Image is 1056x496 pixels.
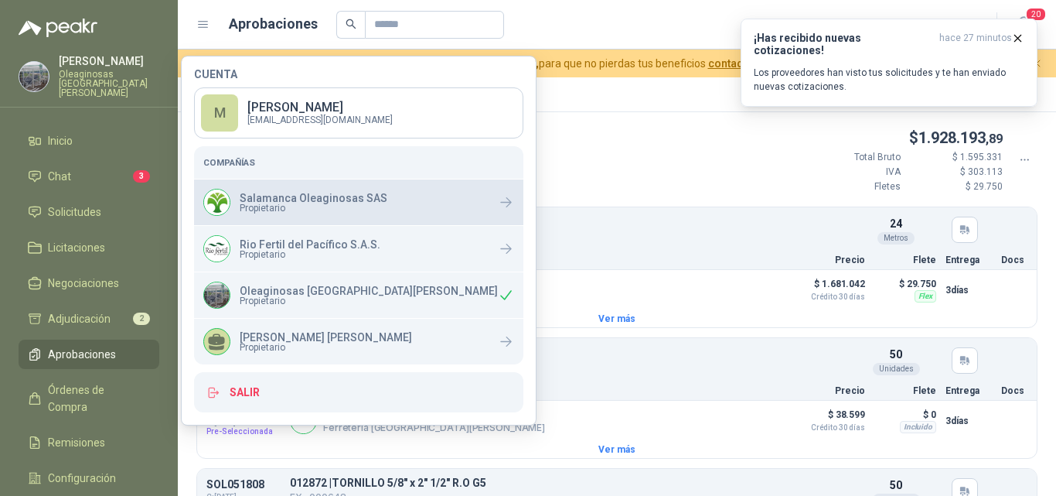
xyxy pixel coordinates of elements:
p: Precio [788,255,865,265]
p: Precio [788,386,865,395]
p: [PERSON_NAME] [247,101,393,114]
span: Solicitudes [48,204,101,221]
button: Ver más [197,441,1037,458]
p: $ 29.750 [874,275,936,293]
a: Aprobaciones [19,340,159,369]
p: $ 1.681.042 [788,275,865,301]
span: 1.928.193 [918,128,1003,147]
a: Órdenes de Compra [19,375,159,422]
p: Docs [1001,386,1027,395]
h3: ¡Has recibido nuevas cotizaciones! [754,32,933,56]
span: Adjudicación [48,310,111,327]
p: Fletes [808,180,901,194]
a: Licitaciones [19,233,159,262]
a: Adjudicación2 [19,304,159,334]
span: Crédito 30 días [788,293,865,301]
span: Propietario [240,204,387,213]
span: Propietario [240,250,380,259]
span: Crédito 30 días [788,424,865,432]
span: Licitaciones [48,239,105,256]
span: Remisiones [48,434,105,451]
span: Inicio [48,132,73,149]
p: 3 días [945,412,992,430]
p: Los proveedores han visto tus solicitudes y te han enviado nuevas cotizaciones. [754,66,1024,94]
a: contacta a un asesor [708,57,814,70]
span: 20 [1025,7,1047,22]
a: Inicio [19,126,159,156]
p: 50 [890,346,902,363]
p: 3 días [945,281,992,299]
a: [PERSON_NAME] [PERSON_NAME]Propietario [194,319,523,364]
p: 012872 | TORNILLO 5/8" x 2" 1/2" R.O G5 [290,477,486,489]
p: Ferretería [GEOGRAPHIC_DATA][PERSON_NAME] [323,422,545,433]
div: Unidades [873,363,920,375]
p: Flete [874,255,936,265]
div: M [201,94,238,132]
p: Oleaginosas [GEOGRAPHIC_DATA][PERSON_NAME] [240,286,498,296]
p: Entrega [945,255,992,265]
p: [PERSON_NAME] [59,56,159,67]
p: Rio Fertil del Pacífico S.A.S. [240,239,380,250]
span: Pre-Seleccionada [206,427,281,436]
button: 20 [1010,11,1037,39]
p: Salamanca Oleaginosas SAS [240,193,387,204]
span: Propietario [240,296,498,306]
span: 2 [133,313,150,325]
img: Company Logo [204,282,230,308]
h1: Aprobaciones [229,13,318,35]
a: Solicitudes [19,197,159,227]
button: Salir [194,372,523,412]
p: Entrega [945,386,992,395]
p: $ [808,126,1003,150]
h4: Cuenta [194,69,523,80]
img: Company Logo [204,190,230,215]
img: Logo peakr [19,19,97,37]
span: Aprobaciones [48,346,116,363]
span: para que no pierdas tus beneficios [204,55,814,72]
p: $ 0 [874,405,936,424]
span: ,89 [986,132,1003,146]
div: Flex [915,290,936,303]
span: Propietario [240,343,412,352]
a: Company LogoSalamanca Oleaginosas SASPropietario [194,180,523,225]
p: IVA [808,165,901,180]
p: 24 [890,215,902,232]
span: Chat [48,168,71,185]
button: Ver más [197,310,1037,327]
p: 50 [890,477,902,494]
p: Total Bruto [808,150,901,165]
span: hace 27 minutos [939,32,1012,56]
button: ¡Has recibido nuevas cotizaciones!hace 27 minutos Los proveedores han visto tus solicitudes y te ... [741,19,1037,107]
p: SOL051808 [206,479,281,491]
span: Órdenes de Compra [48,381,145,416]
div: Company LogoOleaginosas [GEOGRAPHIC_DATA][PERSON_NAME]Propietario [194,272,523,318]
p: $ 303.113 [910,165,1003,180]
a: Remisiones [19,428,159,457]
a: Negociaciones [19,269,159,298]
div: Incluido [900,421,936,433]
p: Flete [874,386,936,395]
a: M[PERSON_NAME] [EMAIL_ADDRESS][DOMAIN_NAME] [194,87,523,139]
a: Chat3 [19,162,159,191]
span: search [346,19,356,29]
span: Configuración [48,470,116,487]
p: Docs [1001,255,1027,265]
p: [PERSON_NAME] [PERSON_NAME] [240,332,412,343]
p: $ 38.599 [788,405,865,432]
h5: Compañías [203,156,514,169]
p: [EMAIL_ADDRESS][DOMAIN_NAME] [247,115,393,125]
img: Company Logo [204,236,230,262]
span: 3 [133,170,150,183]
div: Metros [877,232,915,245]
p: $ 29.750 [910,180,1003,194]
a: Configuración [19,464,159,493]
p: $ 1.595.331 [910,150,1003,165]
img: Company Logo [19,62,49,91]
a: Company LogoRio Fertil del Pacífico S.A.S.Propietario [194,226,523,272]
span: Negociaciones [48,275,119,292]
p: Oleaginosas [GEOGRAPHIC_DATA][PERSON_NAME] [59,70,159,97]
